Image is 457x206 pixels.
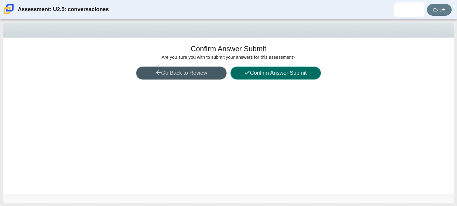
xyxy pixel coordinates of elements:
[2,11,15,16] a: Carmen School of Science & Technology
[405,5,414,14] img: alexia.cortina-tam.uj9mC4
[427,4,452,16] a: Exit
[191,44,266,54] h1: Confirm Answer Submit
[18,2,109,17] div: Assessment: U2.5: conversaciones
[136,67,227,80] button: Go Back to Review
[2,3,15,15] img: Carmen School of Science & Technology
[230,67,321,80] button: Confirm Answer Submit
[161,55,295,60] span: Are you sure you with to submit your answers for this assessment?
